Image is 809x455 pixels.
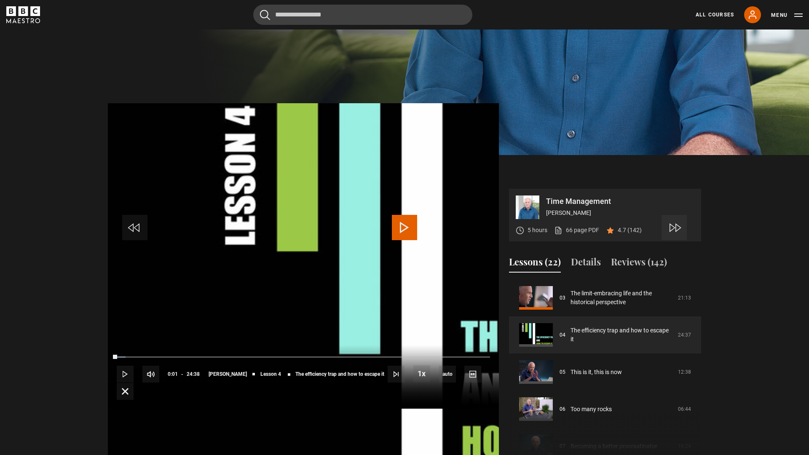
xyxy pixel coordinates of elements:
[509,255,561,273] button: Lessons (22)
[253,5,472,25] input: Search
[117,383,134,400] button: Fullscreen
[439,366,456,383] div: Current quality: 360p
[108,189,499,409] video-js: Video Player
[117,356,490,358] div: Progress Bar
[388,366,404,383] button: Next Lesson
[571,405,612,414] a: Too many rocks
[554,226,599,235] a: 66 page PDF
[571,289,673,307] a: The limit-embracing life and the historical perspective
[413,365,430,382] button: Playback Rate
[464,366,481,383] button: Captions
[439,366,456,383] span: auto
[260,10,270,20] button: Submit the search query
[295,372,384,377] span: The efficiency trap and how to escape it
[611,255,667,273] button: Reviews (142)
[168,367,178,382] span: 0:01
[771,11,803,19] button: Toggle navigation
[696,11,734,19] a: All Courses
[546,209,694,217] p: [PERSON_NAME]
[181,371,183,377] span: -
[546,198,694,205] p: Time Management
[117,366,134,383] button: Play
[142,366,159,383] button: Mute
[187,367,200,382] span: 24:38
[528,226,547,235] p: 5 hours
[260,372,281,377] span: Lesson 4
[571,255,601,273] button: Details
[618,226,642,235] p: 4.7 (142)
[209,372,247,377] span: [PERSON_NAME]
[571,368,622,377] a: This is it, this is now
[6,6,40,23] svg: BBC Maestro
[571,326,673,344] a: The efficiency trap and how to escape it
